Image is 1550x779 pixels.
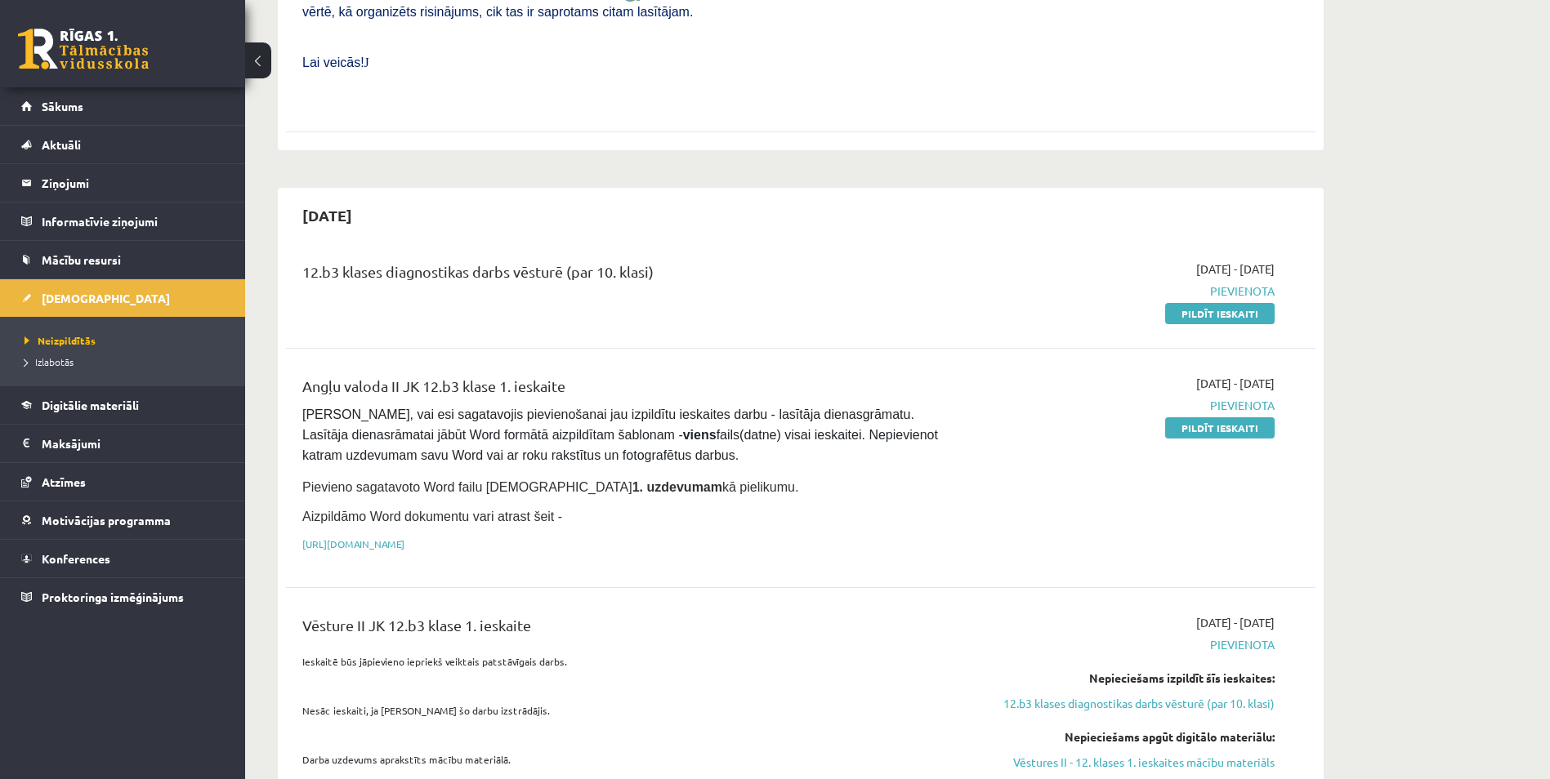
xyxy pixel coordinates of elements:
div: Vēsture II JK 12.b3 klase 1. ieskaite [302,614,942,644]
span: Atzīmes [42,474,86,489]
span: [DEMOGRAPHIC_DATA] [42,291,170,305]
a: Digitālie materiāli [21,386,225,424]
div: 12.b3 klases diagnostikas darbs vēsturē (par 10. klasi) [302,260,942,291]
a: Pildīt ieskaiti [1165,417,1275,438]
a: Konferences [21,540,225,577]
a: Pildīt ieskaiti [1165,303,1275,324]
a: Informatīvie ziņojumi [21,203,225,240]
span: Sākums [42,99,83,114]
div: Angļu valoda II JK 12.b3 klase 1. ieskaite [302,375,942,405]
span: Aizpildāmo Word dokumentu vari atrast šeit - [302,510,562,523]
span: Motivācijas programma [42,513,171,527]
p: Darba uzdevums aprakstīts mācību materiālā. [302,752,942,767]
a: Neizpildītās [25,333,229,348]
span: Mācību resursi [42,252,121,267]
p: Ieskaitē būs jāpievieno iepriekš veiktais patstāvīgais darbs. [302,654,942,669]
div: Nepieciešams izpildīt šīs ieskaites: [967,670,1275,687]
span: Proktoringa izmēģinājums [42,590,184,604]
a: Izlabotās [25,354,229,369]
a: [DEMOGRAPHIC_DATA] [21,279,225,317]
span: [DATE] - [DATE] [1196,260,1275,278]
a: [URL][DOMAIN_NAME] [302,537,404,550]
strong: 1. uzdevumam [632,480,722,494]
a: Ziņojumi [21,164,225,202]
legend: Ziņojumi [42,164,225,202]
span: J [364,56,369,69]
a: Rīgas 1. Tālmācības vidusskola [18,29,149,69]
strong: viens [683,428,717,442]
a: Motivācijas programma [21,501,225,539]
span: Lai veicās! [302,56,364,69]
span: Konferences [42,551,110,566]
a: Maksājumi [21,425,225,462]
span: [PERSON_NAME], vai esi sagatavojis pievienošanai jau izpildītu ieskaites darbu - lasītāja dienasg... [302,407,941,462]
span: Izlabotās [25,355,74,368]
span: [DATE] - [DATE] [1196,614,1275,631]
span: Pievienota [967,636,1275,653]
h2: [DATE] [286,196,369,234]
a: 12.b3 klases diagnostikas darbs vēsturē (par 10. klasi) [967,695,1275,712]
span: [DATE] - [DATE] [1196,375,1275,392]
a: Proktoringa izmēģinājums [21,578,225,616]
a: Atzīmes [21,463,225,501]
span: Pievieno sagatavoto Word failu [DEMOGRAPHIC_DATA] kā pielikumu. [302,480,798,494]
span: Aktuāli [42,137,81,152]
div: Nepieciešams apgūt digitālo materiālu: [967,728,1275,746]
span: Digitālie materiāli [42,398,139,412]
span: Pievienota [967,397,1275,414]
a: Mācību resursi [21,241,225,278]
a: Aktuāli [21,126,225,163]
a: Vēstures II - 12. klases 1. ieskaites mācību materiāls [967,754,1275,771]
p: Nesāc ieskaiti, ja [PERSON_NAME] šo darbu izstrādājis. [302,703,942,718]
legend: Maksājumi [42,425,225,462]
a: Sākums [21,87,225,125]
legend: Informatīvie ziņojumi [42,203,225,240]
span: Neizpildītās [25,334,96,347]
span: Pievienota [967,283,1275,300]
